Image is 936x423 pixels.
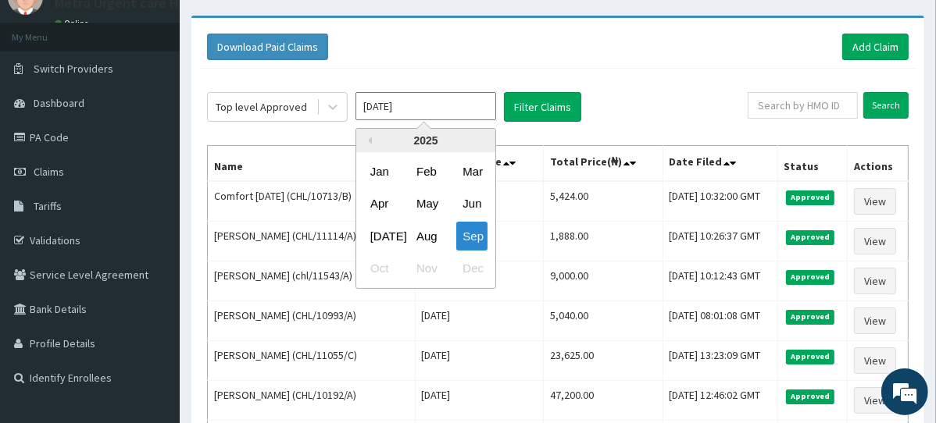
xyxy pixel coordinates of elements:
div: Choose April 2025 [364,190,395,219]
img: d_794563401_company_1708531726252_794563401 [29,78,63,117]
button: Previous Year [364,137,372,144]
td: [DATE] 08:01:08 GMT [663,301,777,341]
div: Minimize live chat window [256,8,294,45]
td: [PERSON_NAME] (CHL/11114/A) [208,222,416,261]
td: [PERSON_NAME] (chl/11543/A) [208,261,416,301]
div: Choose July 2025 [364,222,395,251]
td: [DATE] 10:12:43 GMT [663,261,777,301]
a: View [854,347,896,374]
span: Claims [34,165,64,179]
td: 23,625.00 [544,341,663,381]
a: View [854,387,896,414]
td: [DATE] [415,341,544,381]
span: We're online! [91,118,216,275]
input: Search [863,92,909,119]
a: View [854,268,896,294]
td: [PERSON_NAME] (CHL/10192/A) [208,381,416,421]
div: Choose February 2025 [410,157,441,186]
td: 1,888.00 [544,222,663,261]
span: Tariffs [34,199,62,213]
span: Switch Providers [34,62,113,76]
td: 47,200.00 [544,381,663,421]
td: [DATE] 10:32:00 GMT [663,181,777,222]
span: Approved [786,350,835,364]
div: month 2025-09 [356,155,495,285]
span: Dashboard [34,96,84,110]
input: Select Month and Year [355,92,496,120]
td: [DATE] [415,381,544,421]
td: [PERSON_NAME] (CHL/11055/C) [208,341,416,381]
a: View [854,307,896,334]
td: [DATE] 10:26:37 GMT [663,222,777,261]
button: Filter Claims [504,92,581,122]
a: View [854,188,896,215]
div: 2025 [356,129,495,152]
span: Approved [786,270,835,284]
div: Choose May 2025 [410,190,441,219]
td: [DATE] 13:23:09 GMT [663,341,777,381]
input: Search by HMO ID [748,92,858,119]
span: Approved [786,190,835,204]
td: 5,424.00 [544,181,663,222]
th: Name [208,146,416,182]
div: Chat with us now [81,87,263,108]
td: [PERSON_NAME] (CHL/10993/A) [208,301,416,341]
th: Date Filed [663,146,777,182]
div: Choose September 2025 [456,222,488,251]
span: Approved [786,230,835,244]
div: Choose March 2025 [456,157,488,186]
div: Top level Approved [216,99,307,115]
a: Online [55,18,92,29]
th: Status [777,146,848,182]
td: [DATE] [415,301,544,341]
td: 9,000.00 [544,261,663,301]
td: Comfort [DATE] (CHL/10713/B) [208,181,416,222]
th: Total Price(₦) [544,146,663,182]
td: [DATE] 12:46:02 GMT [663,381,777,421]
div: Choose January 2025 [364,157,395,186]
td: 5,040.00 [544,301,663,341]
span: Approved [786,310,835,324]
a: View [854,228,896,254]
div: Choose June 2025 [456,190,488,219]
span: Approved [786,389,835,403]
th: Actions [848,146,909,182]
textarea: Type your message and hit 'Enter' [8,268,298,323]
div: Choose August 2025 [410,222,441,251]
a: Add Claim [842,34,909,60]
button: Download Paid Claims [207,34,328,60]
